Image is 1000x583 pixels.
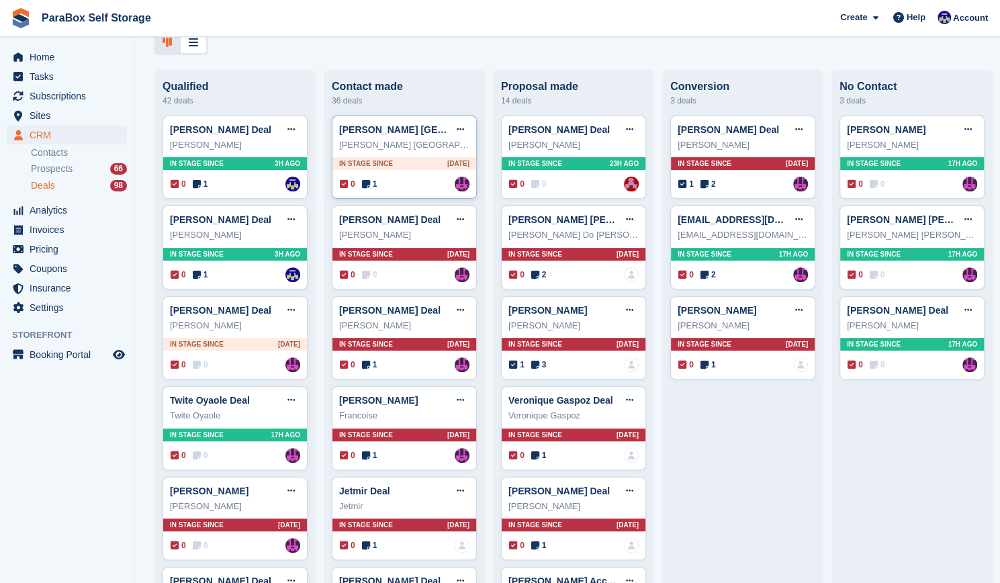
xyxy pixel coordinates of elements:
[870,269,885,281] span: 0
[531,449,547,461] span: 1
[31,146,127,159] a: Contacts
[332,93,477,109] div: 36 deals
[193,178,208,190] span: 1
[171,359,186,371] span: 0
[339,159,393,169] span: In stage since
[339,430,393,440] span: In stage since
[339,138,469,152] div: [PERSON_NAME] [GEOGRAPHIC_DATA]
[171,539,186,551] span: 0
[340,359,355,371] span: 0
[839,93,985,109] div: 3 deals
[531,269,547,281] span: 2
[339,214,441,225] a: [PERSON_NAME] Deal
[30,345,110,364] span: Booking Portal
[447,430,469,440] span: [DATE]
[609,159,639,169] span: 23H AGO
[31,163,73,175] span: Prospects
[362,449,377,461] span: 1
[111,347,127,363] a: Preview store
[508,249,562,259] span: In stage since
[447,339,469,349] span: [DATE]
[793,357,808,372] img: deal-assignee-blank
[793,177,808,191] img: Paul Wolfson
[339,124,543,135] a: [PERSON_NAME] [GEOGRAPHIC_DATA] Deal
[170,305,271,316] a: [PERSON_NAME] Deal
[938,11,951,24] img: Gaspard Frey
[678,319,808,332] div: [PERSON_NAME]
[30,220,110,239] span: Invoices
[508,409,639,422] div: Veronique Gaspoz
[678,124,779,135] a: [PERSON_NAME] Deal
[339,409,469,422] div: Francoise
[285,448,300,463] img: Paul Wolfson
[455,357,469,372] img: Paul Wolfson
[170,214,271,225] a: [PERSON_NAME] Deal
[508,305,587,316] a: [PERSON_NAME]
[455,267,469,282] img: Paul Wolfson
[170,395,250,406] a: Twite Oyaole Deal
[110,180,127,191] div: 98
[11,8,31,28] img: stora-icon-8386f47178a22dfd0bd8f6a31ec36ba5ce8667c1dd55bd0f319d3a0aa187defe.svg
[7,240,127,259] a: menu
[531,539,547,551] span: 1
[285,357,300,372] img: Paul Wolfson
[447,159,469,169] span: [DATE]
[31,179,127,193] a: Deals 98
[962,177,977,191] a: Paul Wolfson
[870,178,885,190] span: 0
[447,249,469,259] span: [DATE]
[30,279,110,298] span: Insurance
[531,178,547,190] span: 0
[840,11,867,24] span: Create
[962,357,977,372] img: Paul Wolfson
[700,178,716,190] span: 2
[36,7,156,29] a: ParaBox Self Storage
[624,538,639,553] img: deal-assignee-blank
[193,539,208,551] span: 0
[170,339,224,349] span: In stage since
[285,538,300,553] img: Paul Wolfson
[508,500,639,513] div: [PERSON_NAME]
[170,159,224,169] span: In stage since
[285,177,300,191] a: Gaspard Frey
[455,177,469,191] img: Paul Wolfson
[171,178,186,190] span: 0
[508,228,639,242] div: [PERSON_NAME] Do [PERSON_NAME]
[30,106,110,125] span: Sites
[508,159,562,169] span: In stage since
[12,328,134,342] span: Storefront
[332,81,477,93] div: Contact made
[170,430,224,440] span: In stage since
[509,449,525,461] span: 0
[30,201,110,220] span: Analytics
[7,126,127,144] a: menu
[678,359,694,371] span: 0
[271,430,300,440] span: 17H AGO
[362,359,377,371] span: 1
[163,93,308,109] div: 42 deals
[339,339,393,349] span: In stage since
[678,178,694,190] span: 1
[848,178,863,190] span: 0
[678,159,731,169] span: In stage since
[362,269,377,281] span: 0
[948,339,977,349] span: 17H AGO
[362,539,377,551] span: 1
[7,87,127,105] a: menu
[170,249,224,259] span: In stage since
[624,267,639,282] img: deal-assignee-blank
[509,359,525,371] span: 1
[624,448,639,463] a: deal-assignee-blank
[870,359,885,371] span: 0
[170,138,300,152] div: [PERSON_NAME]
[678,249,731,259] span: In stage since
[847,339,901,349] span: In stage since
[847,305,948,316] a: [PERSON_NAME] Deal
[170,520,224,530] span: In stage since
[31,162,127,176] a: Prospects 66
